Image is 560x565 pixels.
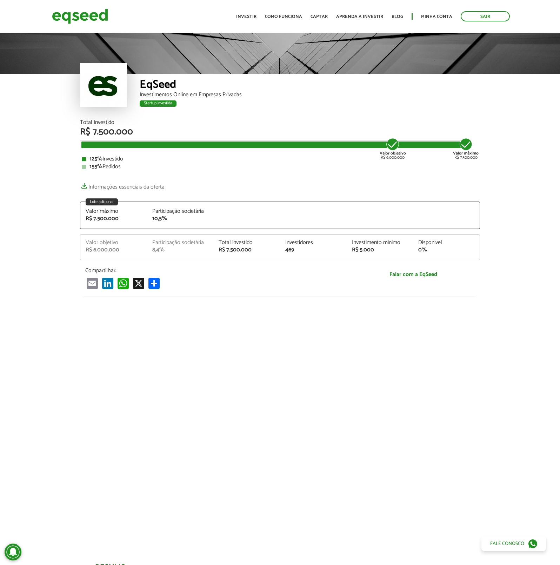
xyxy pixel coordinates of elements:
[80,180,165,190] a: Informações essenciais da oferta
[453,150,479,157] strong: Valor máximo
[152,209,208,214] div: Participação societária
[265,14,302,19] a: Como funciona
[152,247,208,253] div: 8,4%
[392,14,403,19] a: Blog
[82,164,478,170] div: Pedidos
[86,198,118,205] div: Lote adicional
[85,267,341,274] p: Compartilhar:
[481,536,546,551] a: Fale conosco
[219,247,275,253] div: R$ 7.500.000
[140,92,480,98] div: Investimentos Online em Empresas Privadas
[421,14,452,19] a: Minha conta
[285,247,341,253] div: 469
[311,14,328,19] a: Captar
[380,150,406,157] strong: Valor objetivo
[418,240,474,245] div: Disponível
[86,247,142,253] div: R$ 6.000.000
[80,120,480,125] div: Total Investido
[52,7,108,26] img: EqSeed
[352,240,408,245] div: Investimento mínimo
[140,100,176,107] div: Startup investida
[219,240,275,245] div: Total investido
[85,277,99,289] a: Email
[132,277,146,289] a: X
[86,240,142,245] div: Valor objetivo
[461,11,510,21] a: Sair
[147,277,161,289] a: Share
[352,247,408,253] div: R$ 5.000
[80,127,480,137] div: R$ 7.500.000
[285,240,341,245] div: Investidores
[101,277,115,289] a: LinkedIn
[86,216,142,222] div: R$ 7.500.000
[89,162,102,171] strong: 155%
[116,277,130,289] a: WhatsApp
[336,14,383,19] a: Aprenda a investir
[82,156,478,162] div: Investido
[89,154,102,164] strong: 125%
[418,247,474,253] div: 0%
[453,137,479,160] div: R$ 7.500.000
[380,137,406,160] div: R$ 6.000.000
[352,267,475,282] a: Falar com a EqSeed
[236,14,256,19] a: Investir
[152,216,208,222] div: 10,5%
[140,79,480,92] div: EqSeed
[86,209,142,214] div: Valor máximo
[152,240,208,245] div: Participação societária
